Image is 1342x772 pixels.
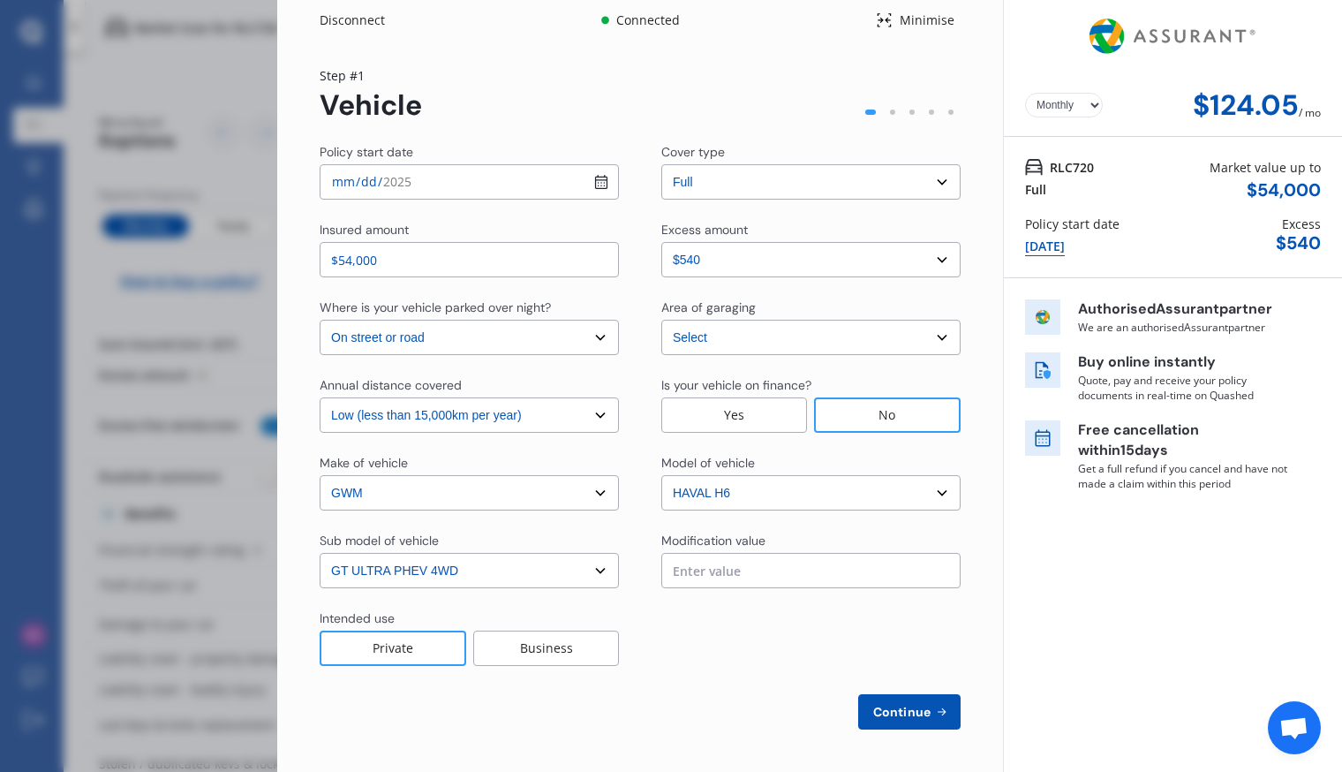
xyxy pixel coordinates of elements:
[1078,352,1290,373] p: Buy online instantly
[814,397,961,433] div: No
[661,532,765,549] div: Modification value
[1247,180,1321,201] div: $ 54,000
[473,631,619,666] div: Business
[1025,180,1046,199] div: Full
[661,376,811,394] div: Is your vehicle on finance?
[320,609,395,627] div: Intended use
[858,694,961,730] button: Continue
[1299,89,1321,122] div: / mo
[1276,233,1321,254] div: $ 540
[320,376,462,394] div: Annual distance covered
[1078,461,1290,491] p: Get a full refund if you cancel and have not made a claim within this period
[1084,3,1262,70] img: Assurant.png
[320,164,619,200] input: dd / mm / yyyy
[1078,320,1290,335] p: We are an authorised Assurant partner
[870,705,934,719] span: Continue
[1025,420,1060,456] img: free cancel icon
[661,143,725,161] div: Cover type
[1268,701,1321,754] div: Open chat
[1025,352,1060,388] img: buy online icon
[1193,89,1299,122] div: $124.05
[320,454,408,472] div: Make of vehicle
[1078,420,1290,461] p: Free cancellation within 15 days
[320,532,439,549] div: Sub model of vehicle
[1078,373,1290,403] p: Quote, pay and receive your policy documents in real-time on Quashed
[1050,158,1094,177] span: RLC720
[661,553,961,588] input: Enter value
[661,454,755,472] div: Model of vehicle
[320,631,466,666] div: Private
[661,221,748,238] div: Excess amount
[1025,215,1120,233] div: Policy start date
[661,299,756,316] div: Area of garaging
[320,221,409,238] div: Insured amount
[1282,215,1321,233] div: Excess
[1078,299,1290,320] p: Authorised Assurant partner
[320,242,619,277] input: Enter insured amount
[613,11,682,29] div: Connected
[1025,299,1060,335] img: insurer icon
[320,299,551,316] div: Where is your vehicle parked over night?
[1025,237,1065,256] div: [DATE]
[320,11,404,29] div: Disconnect
[320,89,422,122] div: Vehicle
[320,143,413,161] div: Policy start date
[1210,158,1321,177] div: Market value up to
[893,11,961,29] div: Minimise
[661,397,807,433] div: Yes
[320,66,422,85] div: Step # 1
